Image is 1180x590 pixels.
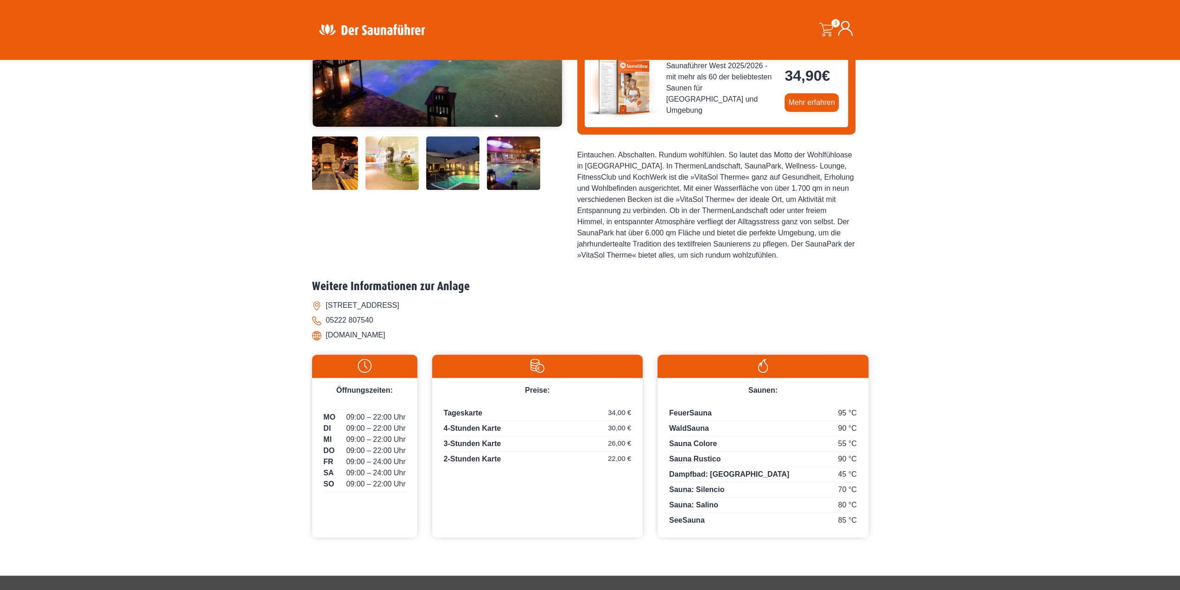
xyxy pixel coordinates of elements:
img: Preise-weiss.svg [437,359,638,373]
p: 4-Stunden Karte [444,423,631,436]
bdi: 34,90 [785,67,830,84]
span: WaldSauna [669,424,709,432]
span: SA [324,467,334,479]
span: DI [324,423,331,434]
img: Flamme-weiss.svg [662,359,863,373]
span: 26,00 € [608,438,631,449]
p: 2-Stunden Karte [444,454,631,465]
span: 09:00 – 22:00 Uhr [346,445,406,456]
a: Mehr erfahren [785,93,839,112]
span: 45 °C [838,469,856,480]
li: [DOMAIN_NAME] [312,328,868,343]
span: Sauna Rustico [669,455,721,463]
span: 85 °C [838,515,856,526]
span: MO [324,412,336,423]
p: Tageskarte [444,408,631,421]
span: 09:00 – 22:00 Uhr [346,434,406,445]
span: 80 °C [838,499,856,511]
span: 09:00 – 24:00 Uhr [346,467,406,479]
span: FeuerSauna [669,409,712,417]
span: 34,00 € [608,408,631,418]
span: 90 °C [838,454,856,465]
span: 90 °C [838,423,856,434]
span: 95 °C [838,408,856,419]
span: 0 [831,19,840,27]
span: DO [324,445,335,456]
span: 55 °C [838,438,856,449]
span: 22,00 € [608,454,631,464]
span: € [822,67,830,84]
li: 05222 807540 [312,313,868,328]
span: Dampfbad: [GEOGRAPHIC_DATA] [669,470,789,478]
img: Uhr-weiss.svg [317,359,413,373]
span: MI [324,434,332,445]
img: der-saunafuehrer-2025-west.jpg [585,50,659,124]
span: 09:00 – 22:00 Uhr [346,412,406,423]
span: Preise: [525,386,549,394]
span: Sauna Colore [669,440,717,447]
li: [STREET_ADDRESS] [312,298,868,313]
span: 09:00 – 24:00 Uhr [346,456,406,467]
span: SO [324,479,334,490]
span: Sauna: Silencio [669,486,724,493]
div: Eintauchen. Abschalten. Rundum wohlfühlen. So lautet das Motto der Wohlfühloase in [GEOGRAPHIC_DA... [577,149,855,261]
span: SeeSauna [669,516,704,524]
h2: Weitere Informationen zur Anlage [312,279,868,294]
span: 70 °C [838,484,856,495]
span: Saunaführer West 2025/2026 - mit mehr als 60 der beliebtesten Saunen für [GEOGRAPHIC_DATA] und Um... [666,60,778,116]
span: FR [324,456,333,467]
span: 09:00 – 22:00 Uhr [346,423,406,434]
p: 3-Stunden Karte [444,438,631,452]
span: Sauna: Salino [669,501,718,509]
span: Saunen: [748,386,778,394]
span: 30,00 € [608,423,631,434]
span: Öffnungszeiten: [336,386,393,394]
span: 09:00 – 22:00 Uhr [346,479,406,490]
